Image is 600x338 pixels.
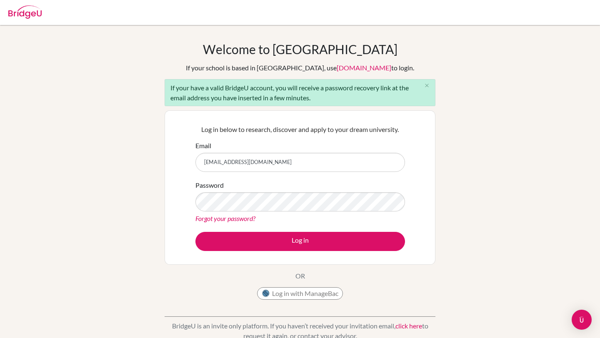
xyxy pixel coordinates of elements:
[295,271,305,281] p: OR
[195,214,255,222] a: Forgot your password?
[186,63,414,73] div: If your school is based in [GEOGRAPHIC_DATA], use to login.
[195,141,211,151] label: Email
[424,82,430,89] i: close
[572,310,592,330] div: Open Intercom Messenger
[257,287,343,300] button: Log in with ManageBac
[8,5,42,19] img: Bridge-U
[337,64,391,72] a: [DOMAIN_NAME]
[195,180,224,190] label: Password
[195,124,405,134] p: Log in below to research, discover and apply to your dream university.
[418,80,435,92] button: Close
[165,79,435,106] div: If your have a valid BridgeU account, you will receive a password recovery link at the email addr...
[195,232,405,251] button: Log in
[395,322,422,330] a: click here
[203,42,397,57] h1: Welcome to [GEOGRAPHIC_DATA]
